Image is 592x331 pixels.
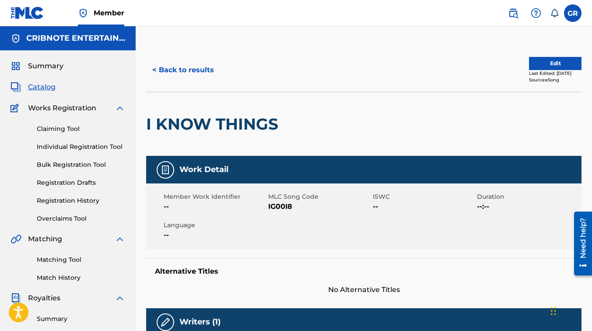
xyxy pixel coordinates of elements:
h5: Alternative Titles [155,267,573,276]
span: -- [164,230,266,240]
a: SummarySummary [11,61,63,71]
img: Top Rightsholder [78,8,88,18]
iframe: Resource Center [567,208,592,278]
div: Source: eSong [529,77,581,83]
span: Summary [28,61,63,71]
img: expand [115,103,125,113]
div: Help [527,4,545,22]
span: Matching [28,234,62,244]
h2: I KNOW THINGS [146,114,283,134]
div: User Menu [564,4,581,22]
span: Royalties [28,293,60,303]
a: Matching Tool [37,255,125,264]
div: Drag [551,298,556,324]
span: Duration [477,192,579,201]
a: Registration Drafts [37,178,125,187]
img: Summary [11,61,21,71]
img: Catalog [11,82,21,92]
img: Work Detail [160,165,171,175]
img: Matching [11,234,21,244]
a: CatalogCatalog [11,82,56,92]
span: -- [373,201,475,212]
a: Claiming Tool [37,124,125,134]
img: Royalties [11,293,21,303]
button: Edit [529,57,581,70]
a: Bulk Registration Tool [37,160,125,169]
span: Member [94,8,124,18]
img: Accounts [11,33,21,44]
span: MLC Song Code [268,192,371,201]
div: Notifications [550,9,559,18]
span: Catalog [28,82,56,92]
span: Language [164,221,266,230]
a: Public Search [504,4,522,22]
img: expand [115,234,125,244]
a: Registration History [37,196,125,205]
a: Overclaims Tool [37,214,125,223]
span: Member Work Identifier [164,192,266,201]
iframe: Chat Widget [548,289,592,331]
span: -- [164,201,266,212]
span: ISWC [373,192,475,201]
img: help [531,8,541,18]
span: No Alternative Titles [146,285,581,295]
img: MLC Logo [11,7,44,19]
button: < Back to results [146,59,220,81]
a: Individual Registration Tool [37,142,125,151]
img: search [508,8,518,18]
h5: Work Detail [179,165,228,175]
h5: Writers (1) [179,317,221,327]
img: Writers [160,317,171,327]
span: Works Registration [28,103,96,113]
a: Match History [37,273,125,282]
span: IG00I8 [268,201,371,212]
div: Last Edited: [DATE] [529,70,581,77]
span: --:-- [477,201,579,212]
h5: CRIBNOTE ENTERTAINMENT LLC [26,33,125,43]
a: Summary [37,314,125,324]
img: expand [115,293,125,303]
img: Works Registration [11,103,22,113]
